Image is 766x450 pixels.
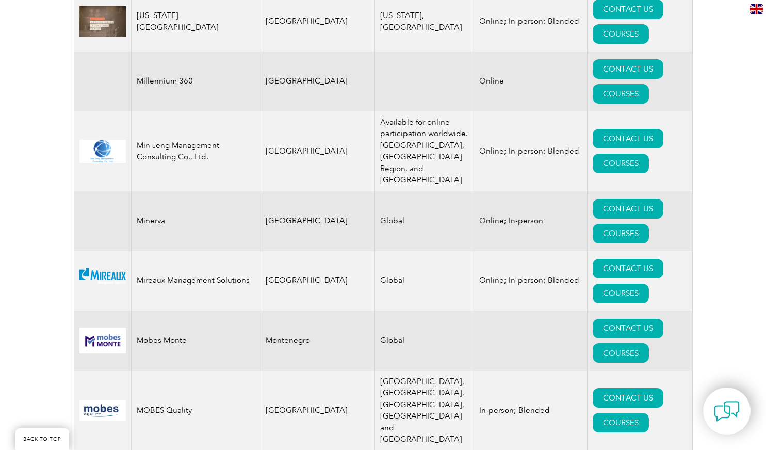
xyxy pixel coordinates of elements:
[474,251,588,311] td: Online; In-person; Blended
[79,328,126,353] img: ee85412e-dea2-eb11-b1ac-002248150db4-logo.png
[260,311,375,371] td: Montenegro
[593,413,649,432] a: COURSES
[79,268,126,293] img: 12b9a102-445f-eb11-a812-00224814f89d-logo.png
[593,199,663,219] a: CONTACT US
[474,111,588,191] td: Online; In-person; Blended
[474,191,588,251] td: Online; In-person
[260,111,375,191] td: [GEOGRAPHIC_DATA]
[593,84,649,104] a: COURSES
[593,284,649,303] a: COURSES
[131,52,260,111] td: Millennium 360
[593,319,663,338] a: CONTACT US
[593,388,663,408] a: CONTACT US
[15,428,69,450] a: BACK TO TOP
[375,251,474,311] td: Global
[375,191,474,251] td: Global
[750,4,763,14] img: en
[375,311,474,371] td: Global
[593,24,649,44] a: COURSES
[474,52,588,111] td: Online
[131,111,260,191] td: Min Jeng Management Consulting Co., Ltd.
[260,191,375,251] td: [GEOGRAPHIC_DATA]
[593,129,663,148] a: CONTACT US
[593,59,663,79] a: CONTACT US
[593,259,663,278] a: CONTACT US
[131,311,260,371] td: Mobes Monte
[260,251,375,311] td: [GEOGRAPHIC_DATA]
[79,140,126,163] img: 46c31f76-1704-f011-bae3-00224896f61f-logo.png
[375,111,474,191] td: Available for online participation worldwide. [GEOGRAPHIC_DATA], [GEOGRAPHIC_DATA] Region, and [G...
[593,224,649,243] a: COURSES
[714,398,740,424] img: contact-chat.png
[260,52,375,111] td: [GEOGRAPHIC_DATA]
[79,400,126,421] img: 072a24ac-d9bc-ea11-a814-000d3a79823d-logo.jpg
[79,6,126,37] img: 4b5e6ceb-3e6f-eb11-a812-00224815377e-logo.jpg
[131,251,260,311] td: Mireaux Management Solutions
[131,191,260,251] td: Minerva
[593,154,649,173] a: COURSES
[593,343,649,363] a: COURSES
